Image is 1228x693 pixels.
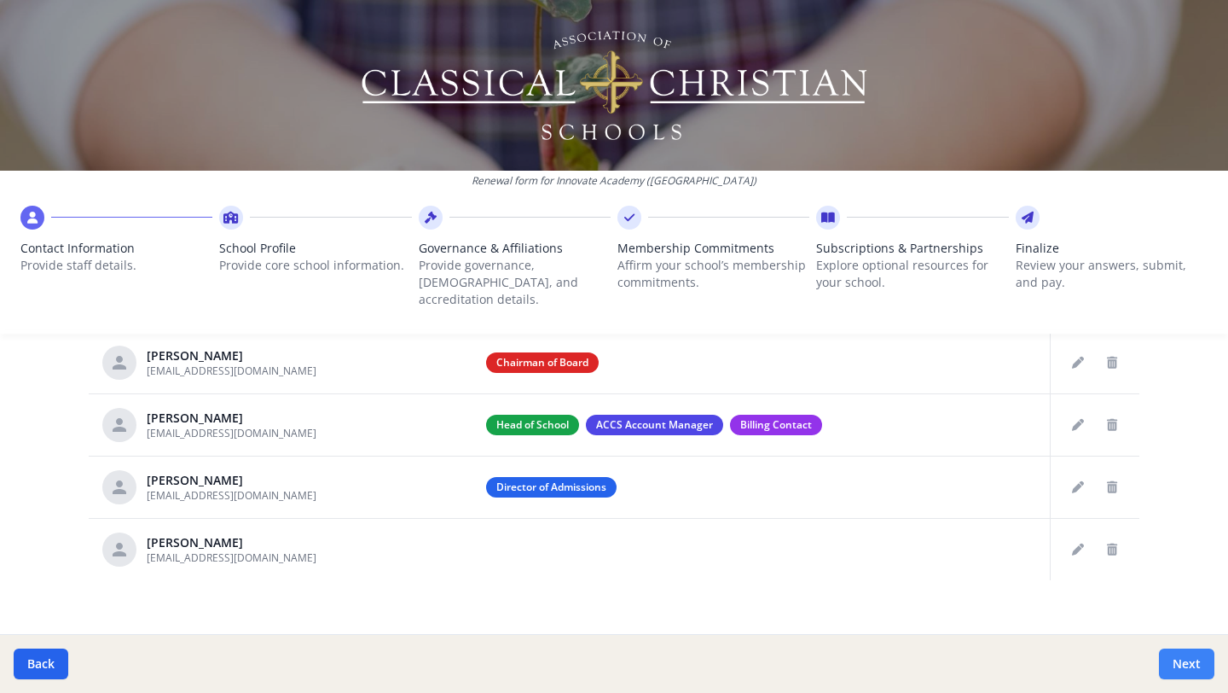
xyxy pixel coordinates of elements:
span: Subscriptions & Partnerships [816,240,1008,257]
span: [EMAIL_ADDRESS][DOMAIN_NAME] [147,426,316,440]
span: Director of Admissions [486,477,617,498]
p: Provide governance, [DEMOGRAPHIC_DATA], and accreditation details. [419,257,611,308]
span: Head of School [486,415,579,435]
p: Provide core school information. [219,257,411,274]
span: Governance & Affiliations [419,240,611,257]
span: Chairman of Board [486,352,599,373]
div: [PERSON_NAME] [147,472,316,489]
span: Contact Information [20,240,212,257]
span: Membership Commitments [617,240,809,257]
img: Logo [359,26,870,145]
p: Affirm your school’s membership commitments. [617,257,809,291]
span: [EMAIL_ADDRESS][DOMAIN_NAME] [147,550,316,565]
span: School Profile [219,240,411,257]
p: Provide staff details. [20,257,212,274]
span: Billing Contact [730,415,822,435]
div: [PERSON_NAME] [147,534,316,551]
button: Edit staff [1064,411,1092,439]
button: Delete staff [1098,411,1126,439]
button: Delete staff [1098,474,1126,501]
span: [EMAIL_ADDRESS][DOMAIN_NAME] [147,364,316,378]
span: [EMAIL_ADDRESS][DOMAIN_NAME] [147,488,316,503]
button: Next [1159,649,1214,679]
button: Edit staff [1064,349,1092,376]
button: Edit staff [1064,474,1092,501]
button: Delete staff [1098,349,1126,376]
p: Explore optional resources for your school. [816,257,1008,291]
button: Delete staff [1098,536,1126,563]
button: Back [14,649,68,679]
div: [PERSON_NAME] [147,347,316,364]
div: [PERSON_NAME] [147,410,316,427]
span: Finalize [1016,240,1208,257]
button: Edit staff [1064,536,1092,563]
p: Review your answers, submit, and pay. [1016,257,1208,291]
span: ACCS Account Manager [586,415,723,435]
